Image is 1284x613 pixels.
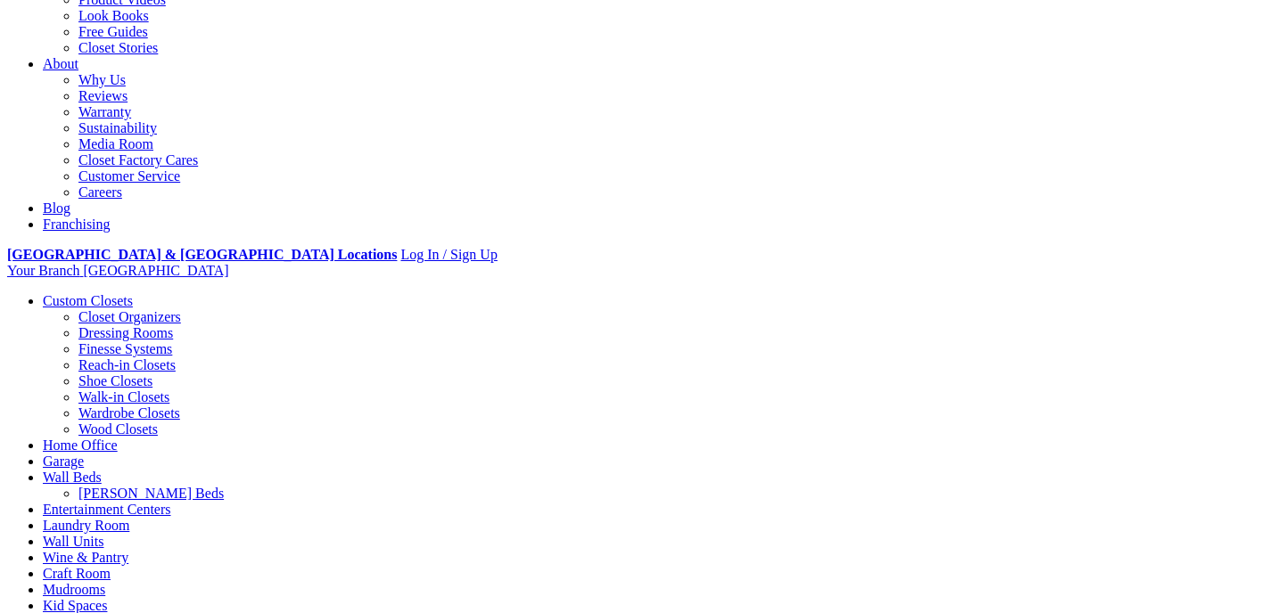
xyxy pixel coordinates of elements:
[78,309,181,324] a: Closet Organizers
[7,263,229,278] a: Your Branch [GEOGRAPHIC_DATA]
[78,72,126,87] a: Why Us
[400,247,497,262] a: Log In / Sign Up
[43,437,118,453] a: Home Office
[78,389,169,405] a: Walk-in Closets
[78,24,148,39] a: Free Guides
[78,405,180,421] a: Wardrobe Closets
[78,325,173,340] a: Dressing Rooms
[78,136,153,151] a: Media Room
[78,8,149,23] a: Look Books
[78,88,128,103] a: Reviews
[43,200,70,216] a: Blog
[43,502,171,517] a: Entertainment Centers
[78,152,198,168] a: Closet Factory Cares
[78,486,224,501] a: [PERSON_NAME] Beds
[43,582,105,597] a: Mudrooms
[43,217,111,232] a: Franchising
[43,534,103,549] a: Wall Units
[78,421,158,437] a: Wood Closets
[43,550,128,565] a: Wine & Pantry
[78,373,152,388] a: Shoe Closets
[7,247,397,262] a: [GEOGRAPHIC_DATA] & [GEOGRAPHIC_DATA] Locations
[78,341,172,356] a: Finesse Systems
[43,518,129,533] a: Laundry Room
[83,263,228,278] span: [GEOGRAPHIC_DATA]
[43,470,102,485] a: Wall Beds
[43,454,84,469] a: Garage
[78,168,180,184] a: Customer Service
[7,263,79,278] span: Your Branch
[43,598,107,613] a: Kid Spaces
[43,56,78,71] a: About
[78,40,158,55] a: Closet Stories
[78,120,157,135] a: Sustainability
[78,357,176,372] a: Reach-in Closets
[78,104,131,119] a: Warranty
[78,184,122,200] a: Careers
[43,566,111,581] a: Craft Room
[43,293,133,308] a: Custom Closets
